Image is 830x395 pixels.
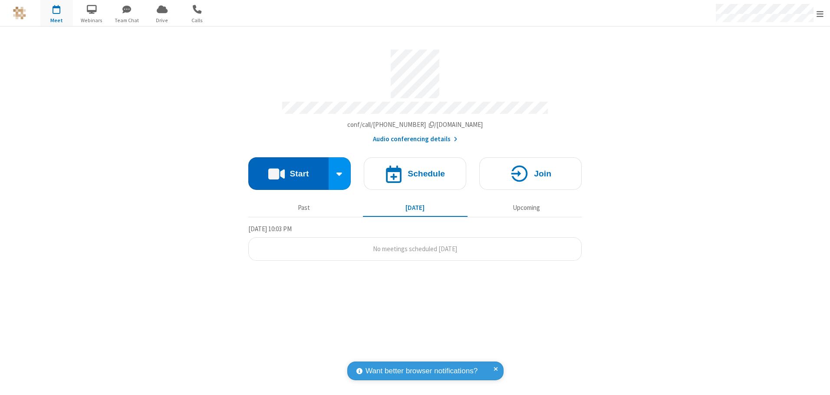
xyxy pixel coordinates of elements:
button: Past [252,199,356,216]
section: Today's Meetings [248,224,582,261]
button: Schedule [364,157,466,190]
span: Drive [146,17,178,24]
button: [DATE] [363,199,468,216]
button: Upcoming [474,199,579,216]
section: Account details [248,43,582,144]
button: Start [248,157,329,190]
span: Meet [40,17,73,24]
span: Team Chat [111,17,143,24]
span: [DATE] 10:03 PM [248,225,292,233]
h4: Schedule [408,169,445,178]
img: QA Selenium DO NOT DELETE OR CHANGE [13,7,26,20]
span: Copy my meeting room link [347,120,483,129]
h4: Start [290,169,309,178]
span: Webinars [76,17,108,24]
span: No meetings scheduled [DATE] [373,245,457,253]
h4: Join [534,169,551,178]
span: Calls [181,17,214,24]
span: Want better browser notifications? [366,365,478,377]
button: Audio conferencing details [373,134,458,144]
div: Start conference options [329,157,351,190]
button: Join [479,157,582,190]
button: Copy my meeting room linkCopy my meeting room link [347,120,483,130]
